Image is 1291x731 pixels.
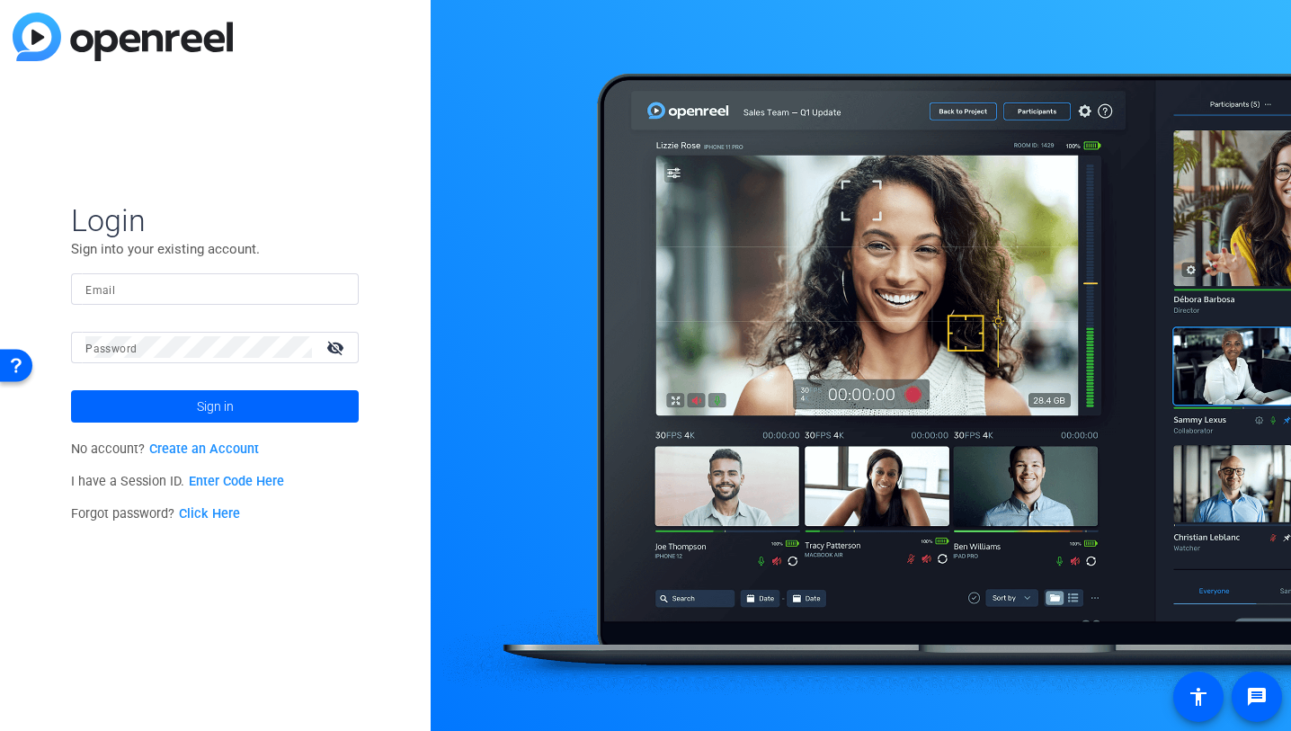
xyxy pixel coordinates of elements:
input: Enter Email Address [85,278,344,299]
a: Click Here [179,506,240,522]
mat-icon: visibility_off [316,334,359,361]
mat-label: Password [85,343,137,355]
a: Create an Account [149,441,259,457]
mat-icon: accessibility [1188,686,1209,708]
mat-icon: message [1246,686,1268,708]
mat-label: Email [85,284,115,297]
a: Enter Code Here [189,474,284,489]
span: Login [71,201,359,239]
button: Sign in [71,390,359,423]
span: Forgot password? [71,506,240,522]
span: No account? [71,441,259,457]
img: blue-gradient.svg [13,13,233,61]
p: Sign into your existing account. [71,239,359,259]
span: I have a Session ID. [71,474,284,489]
span: Sign in [197,384,234,429]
